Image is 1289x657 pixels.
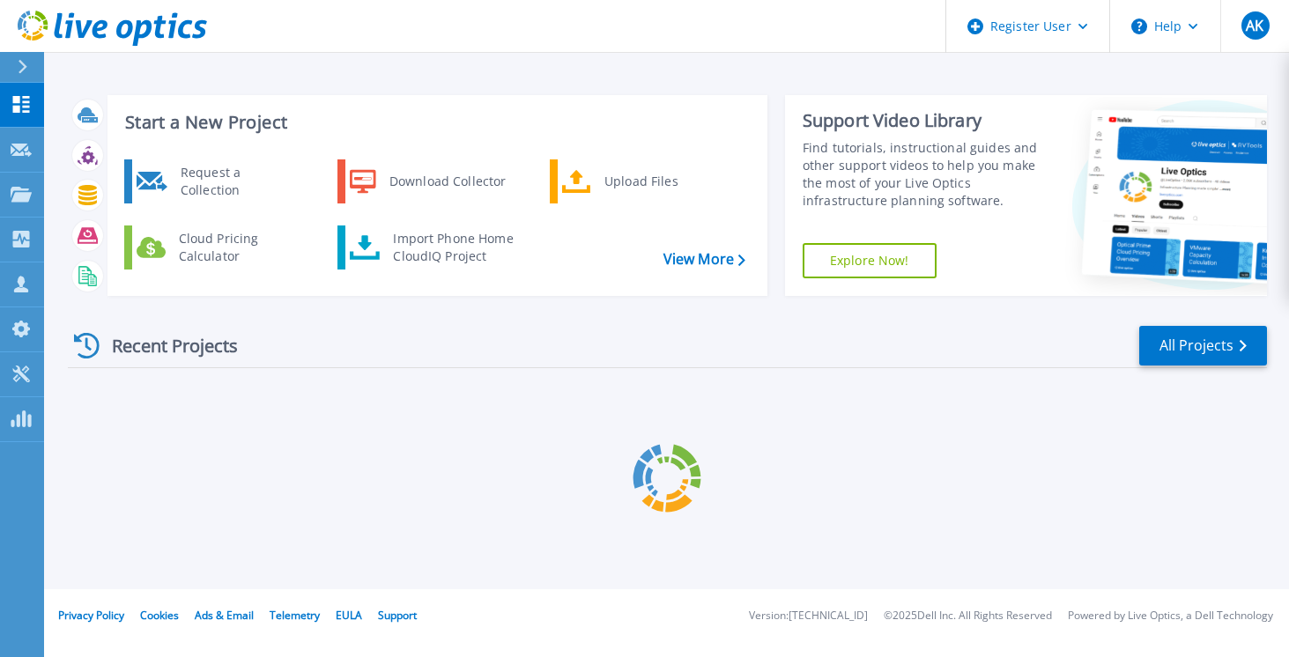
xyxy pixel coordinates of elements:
a: Cookies [140,608,179,623]
a: Support [378,608,417,623]
div: Recent Projects [68,324,262,367]
a: Privacy Policy [58,608,124,623]
a: Download Collector [337,159,518,203]
a: Explore Now! [803,243,937,278]
div: Import Phone Home CloudIQ Project [384,230,522,265]
a: All Projects [1139,326,1267,365]
h3: Start a New Project [125,113,745,132]
a: Request a Collection [124,159,305,203]
a: Ads & Email [195,608,254,623]
div: Download Collector [381,164,514,199]
a: View More [663,251,745,268]
div: Upload Files [596,164,726,199]
div: Support Video Library [803,109,1044,132]
li: Version: [TECHNICAL_ID] [749,610,868,622]
a: EULA [336,608,362,623]
div: Find tutorials, instructional guides and other support videos to help you make the most of your L... [803,139,1044,210]
a: Telemetry [270,608,320,623]
li: Powered by Live Optics, a Dell Technology [1068,610,1273,622]
span: AK [1246,18,1263,33]
div: Cloud Pricing Calculator [170,230,300,265]
a: Upload Files [550,159,730,203]
a: Cloud Pricing Calculator [124,225,305,269]
li: © 2025 Dell Inc. All Rights Reserved [884,610,1052,622]
div: Request a Collection [172,164,300,199]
